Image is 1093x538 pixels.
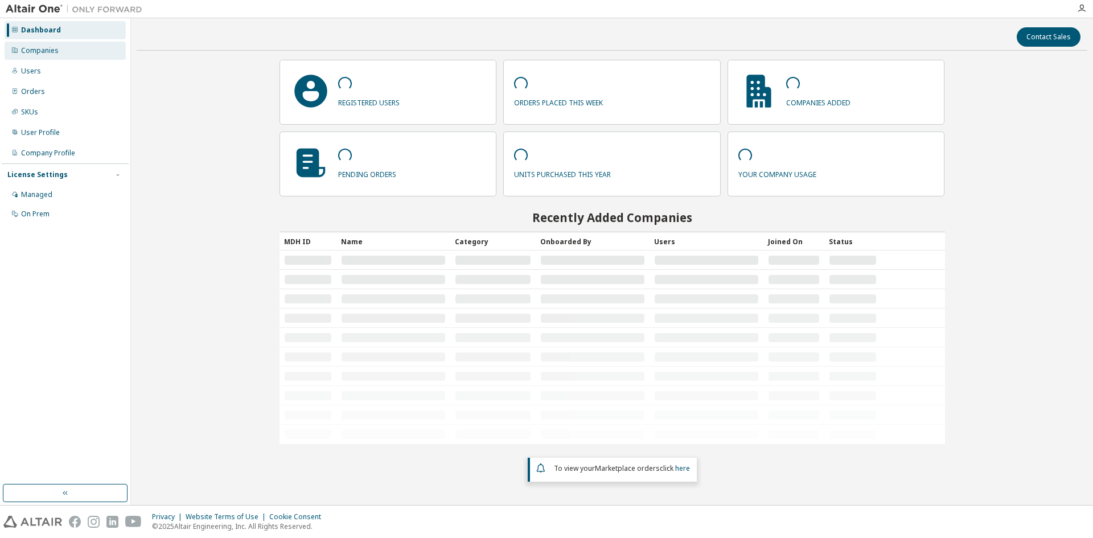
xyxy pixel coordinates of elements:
div: Users [21,67,41,76]
div: Onboarded By [540,232,645,250]
p: registered users [338,95,400,108]
em: Marketplace orders [595,463,660,473]
span: To view your click [554,463,690,473]
div: License Settings [7,170,68,179]
p: © 2025 Altair Engineering, Inc. All Rights Reserved. [152,521,328,531]
button: Contact Sales [1017,27,1080,47]
a: here [675,463,690,473]
div: User Profile [21,128,60,137]
img: Altair One [6,3,148,15]
img: facebook.svg [69,516,81,528]
div: SKUs [21,108,38,117]
p: your company usage [738,166,816,179]
div: Users [654,232,759,250]
img: linkedin.svg [106,516,118,528]
div: Dashboard [21,26,61,35]
div: Privacy [152,512,186,521]
div: Companies [21,46,59,55]
div: Company Profile [21,149,75,158]
img: instagram.svg [88,516,100,528]
div: Managed [21,190,52,199]
img: youtube.svg [125,516,142,528]
div: Joined On [768,232,820,250]
h2: Recently Added Companies [280,210,945,225]
img: altair_logo.svg [3,516,62,528]
div: Orders [21,87,45,96]
div: On Prem [21,210,50,219]
div: Category [455,232,531,250]
div: Name [341,232,446,250]
div: Website Terms of Use [186,512,269,521]
p: units purchased this year [514,166,611,179]
p: pending orders [338,166,396,179]
p: companies added [786,95,850,108]
div: Cookie Consent [269,512,328,521]
div: Status [829,232,877,250]
div: MDH ID [284,232,332,250]
p: orders placed this week [514,95,603,108]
